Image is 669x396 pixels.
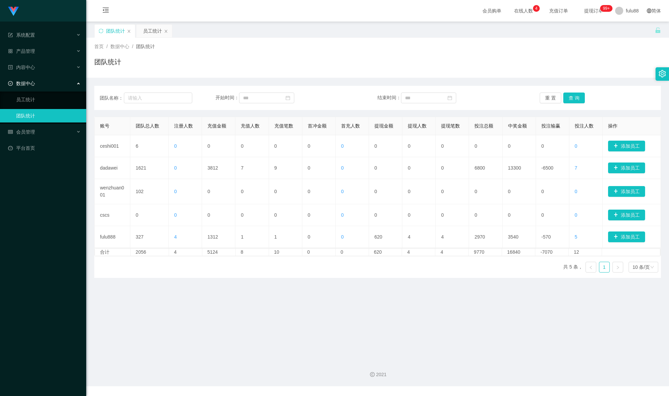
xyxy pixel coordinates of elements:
[174,189,177,194] span: 0
[377,95,401,100] span: 结束时间：
[269,157,302,179] td: 9
[8,49,13,53] i: 图标: appstore-o
[600,5,612,12] sup: 267
[95,135,130,157] td: ceshi001
[341,165,344,171] span: 0
[503,204,536,226] td: 0
[535,249,569,256] td: -7070
[269,204,302,226] td: 0
[8,48,35,54] span: 产品管理
[8,130,13,134] i: 图标: table
[8,65,13,70] i: 图标: profile
[174,234,177,240] span: 4
[8,7,19,16] img: logo.9652507e.png
[469,249,502,256] td: 9770
[540,93,561,103] button: 重 置
[586,262,596,273] li: 上一页
[16,109,81,122] a: 团队统计
[174,212,177,218] span: 0
[341,234,344,240] span: 0
[369,204,402,226] td: 0
[369,249,402,256] td: 620
[502,249,535,256] td: 16840
[269,135,302,157] td: 0
[575,212,577,218] span: 0
[235,204,269,226] td: 0
[608,141,645,151] button: 图标: plus添加员工
[436,226,469,248] td: 4
[469,157,502,179] td: 6800
[402,226,436,248] td: 4
[599,262,610,273] li: 1
[8,32,35,38] span: 系统配置
[302,157,336,179] td: 0
[402,157,436,179] td: 0
[202,226,235,248] td: 1312
[503,157,536,179] td: 13300
[575,165,577,171] span: 7
[569,249,602,256] td: 12
[131,249,169,256] td: 2056
[608,186,645,197] button: 图标: plus添加员工
[94,0,117,22] i: 图标: menu-fold
[469,135,502,157] td: 0
[269,226,302,248] td: 1
[469,179,502,204] td: 0
[106,25,125,37] div: 团队统计
[235,135,269,157] td: 0
[202,135,235,157] td: 0
[503,179,536,204] td: 0
[174,123,193,129] span: 注册人数
[100,123,109,129] span: 账号
[612,262,623,273] li: 下一页
[402,179,436,204] td: 0
[469,204,502,226] td: 0
[130,157,169,179] td: 1621
[127,29,131,33] i: 图标: close
[94,57,121,67] h1: 团队统计
[563,93,585,103] button: 查 询
[650,265,654,270] i: 图标: down
[508,123,527,129] span: 中奖金额
[369,179,402,204] td: 0
[374,123,393,129] span: 提现金额
[536,135,569,157] td: 0
[563,262,583,273] li: 共 5 条，
[533,5,540,12] sup: 4
[633,262,650,272] div: 10 条/页
[575,189,577,194] span: 0
[16,93,81,106] a: 员工统计
[369,157,402,179] td: 0
[655,27,661,33] i: 图标: unlock
[535,5,538,12] p: 4
[130,226,169,248] td: 327
[341,143,344,149] span: 0
[169,249,202,256] td: 4
[130,204,169,226] td: 0
[608,210,645,220] button: 图标: plus添加员工
[408,123,427,129] span: 提现人数
[286,96,290,100] i: 图标: calendar
[608,163,645,173] button: 图标: plus添加员工
[94,44,104,49] span: 首页
[202,157,235,179] td: 3812
[95,226,130,248] td: fulu888
[511,8,536,13] span: 在线人数
[546,8,571,13] span: 充值订单
[8,33,13,37] i: 图标: form
[541,123,560,129] span: 投注输赢
[474,123,493,129] span: 投注总额
[130,135,169,157] td: 6
[174,165,177,171] span: 0
[202,179,235,204] td: 0
[241,123,260,129] span: 充值人数
[308,123,327,129] span: 首冲金额
[436,157,469,179] td: 0
[647,8,651,13] i: 图标: global
[441,123,460,129] span: 提现笔数
[341,123,360,129] span: 首充人数
[402,135,436,157] td: 0
[536,204,569,226] td: 0
[369,135,402,157] td: 0
[402,204,436,226] td: 0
